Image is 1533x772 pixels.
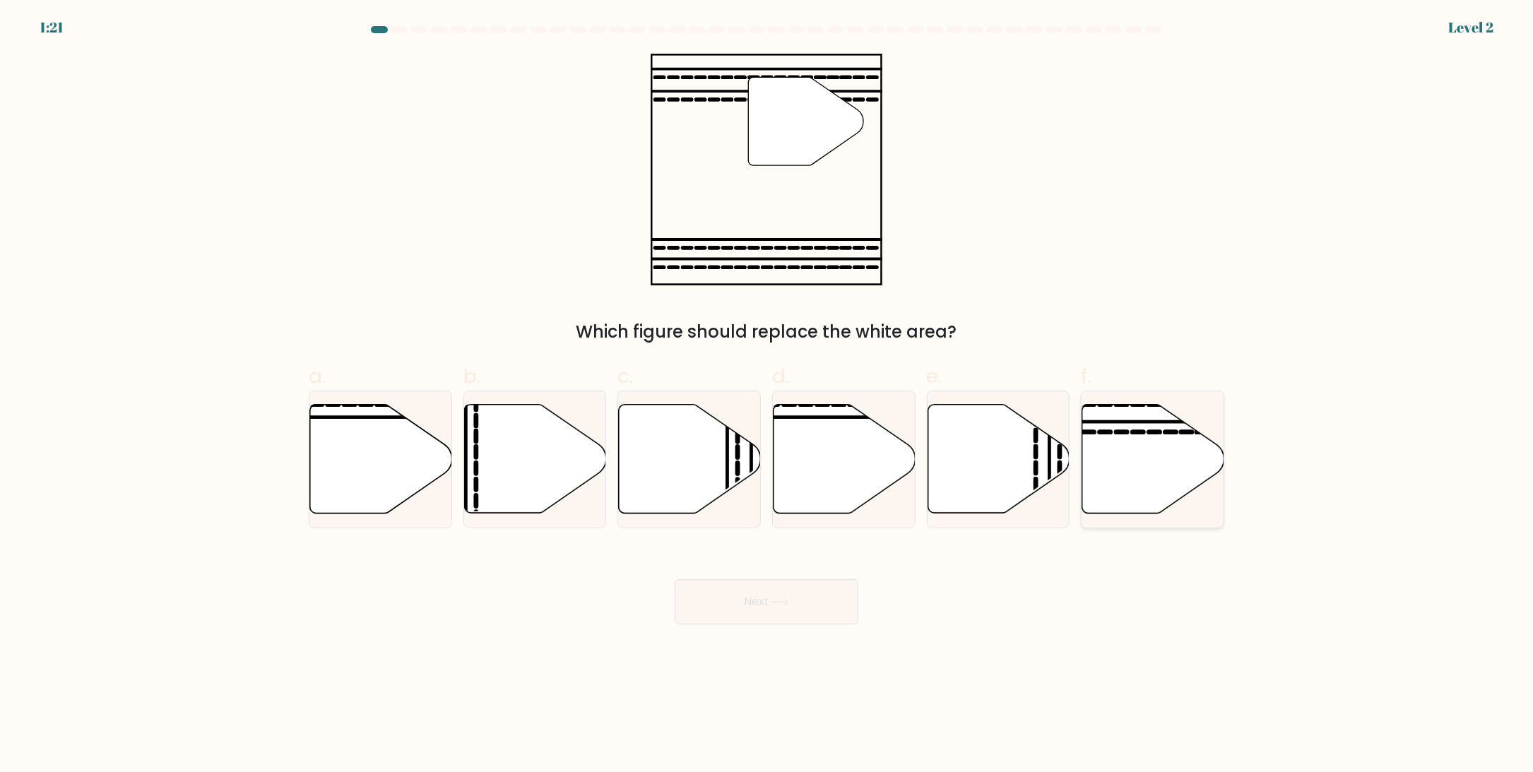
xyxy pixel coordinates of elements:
span: f. [1081,362,1091,390]
div: Which figure should replace the white area? [317,319,1216,345]
button: Next [675,579,858,624]
span: c. [617,362,633,390]
g: " [748,77,863,165]
span: d. [772,362,789,390]
span: b. [463,362,480,390]
div: 1:21 [40,17,64,38]
span: e. [927,362,942,390]
span: a. [309,362,326,390]
div: Level 2 [1448,17,1493,38]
